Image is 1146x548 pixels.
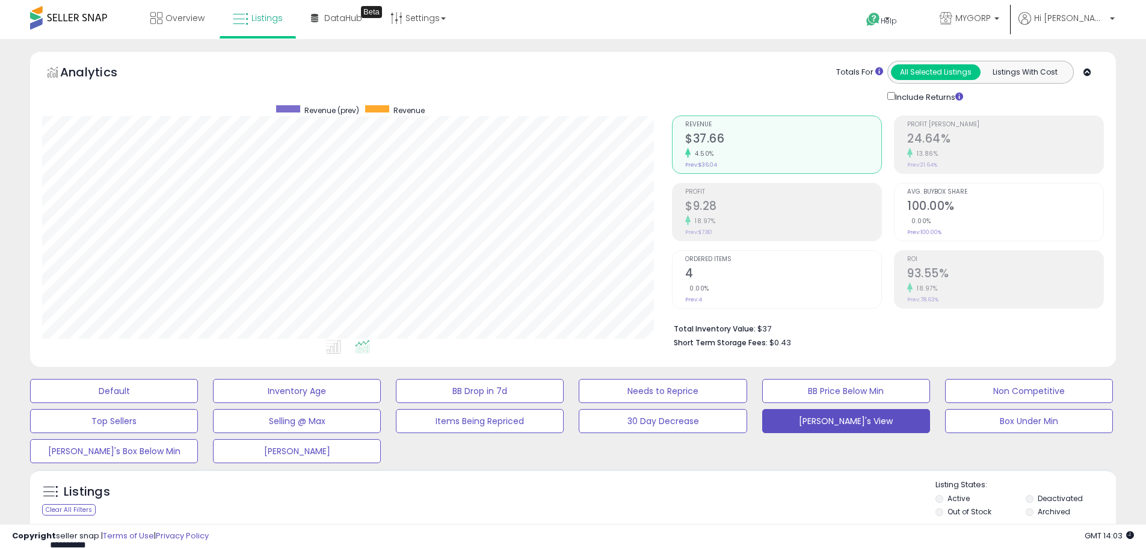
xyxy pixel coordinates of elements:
[685,161,717,168] small: Prev: $36.04
[361,6,382,18] div: Tooltip anchor
[396,379,564,403] button: BB Drop in 7d
[907,296,938,303] small: Prev: 78.63%
[907,256,1103,263] span: ROI
[685,284,709,293] small: 0.00%
[691,217,715,226] small: 18.97%
[156,530,209,541] a: Privacy Policy
[30,409,198,433] button: Top Sellers
[393,105,425,115] span: Revenue
[30,379,198,403] button: Default
[685,132,881,148] h2: $37.66
[213,439,381,463] button: [PERSON_NAME]
[674,321,1095,335] li: $37
[1038,506,1070,517] label: Archived
[1085,530,1134,541] span: 2025-10-13 14:03 GMT
[881,16,897,26] span: Help
[866,12,881,27] i: Get Help
[674,324,756,334] b: Total Inventory Value:
[762,379,930,403] button: BB Price Below Min
[878,90,978,103] div: Include Returns
[913,149,938,158] small: 13.86%
[907,266,1103,283] h2: 93.55%
[947,506,991,517] label: Out of Stock
[685,256,881,263] span: Ordered Items
[1038,493,1083,503] label: Deactivated
[935,479,1116,491] p: Listing States:
[165,12,205,24] span: Overview
[685,189,881,195] span: Profit
[42,504,96,516] div: Clear All Filters
[907,132,1103,148] h2: 24.64%
[685,229,712,236] small: Prev: $7.80
[60,64,141,84] h5: Analytics
[1018,12,1115,39] a: Hi [PERSON_NAME]
[213,379,381,403] button: Inventory Age
[907,199,1103,215] h2: 100.00%
[213,409,381,433] button: Selling @ Max
[769,337,791,348] span: $0.43
[907,229,941,236] small: Prev: 100.00%
[685,199,881,215] h2: $9.28
[947,493,970,503] label: Active
[836,67,883,78] div: Totals For
[980,64,1070,80] button: Listings With Cost
[685,296,702,303] small: Prev: 4
[1034,12,1106,24] span: Hi [PERSON_NAME]
[685,266,881,283] h2: 4
[945,379,1113,403] button: Non Competitive
[251,12,283,24] span: Listings
[691,149,714,158] small: 4.50%
[396,409,564,433] button: Items Being Repriced
[579,409,747,433] button: 30 Day Decrease
[12,530,56,541] strong: Copyright
[762,409,930,433] button: [PERSON_NAME]'s View
[913,284,937,293] small: 18.97%
[103,530,154,541] a: Terms of Use
[907,161,937,168] small: Prev: 21.64%
[685,122,881,128] span: Revenue
[907,217,931,226] small: 0.00%
[674,337,768,348] b: Short Term Storage Fees:
[324,12,362,24] span: DataHub
[64,484,110,500] h5: Listings
[12,531,209,542] div: seller snap | |
[891,64,981,80] button: All Selected Listings
[579,379,747,403] button: Needs to Reprice
[907,122,1103,128] span: Profit [PERSON_NAME]
[907,189,1103,195] span: Avg. Buybox Share
[955,12,991,24] span: MYGORP
[945,409,1113,433] button: Box Under Min
[30,439,198,463] button: [PERSON_NAME]'s Box Below Min
[304,105,359,115] span: Revenue (prev)
[857,3,920,39] a: Help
